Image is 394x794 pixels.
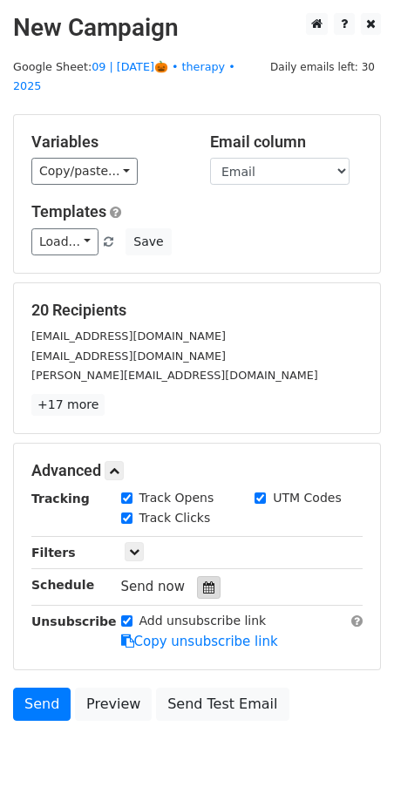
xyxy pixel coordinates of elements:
[31,578,94,592] strong: Schedule
[31,132,184,152] h5: Variables
[31,329,226,343] small: [EMAIL_ADDRESS][DOMAIN_NAME]
[264,58,381,77] span: Daily emails left: 30
[31,369,318,382] small: [PERSON_NAME][EMAIL_ADDRESS][DOMAIN_NAME]
[75,688,152,721] a: Preview
[139,489,214,507] label: Track Opens
[121,579,186,594] span: Send now
[31,394,105,416] a: +17 more
[139,612,267,630] label: Add unsubscribe link
[13,688,71,721] a: Send
[31,546,76,560] strong: Filters
[13,13,381,43] h2: New Campaign
[273,489,341,507] label: UTM Codes
[31,461,363,480] h5: Advanced
[210,132,363,152] h5: Email column
[13,60,235,93] small: Google Sheet:
[139,509,211,527] label: Track Clicks
[31,614,117,628] strong: Unsubscribe
[13,60,235,93] a: 09 | [DATE]🎃 • therapy • 2025
[31,349,226,363] small: [EMAIL_ADDRESS][DOMAIN_NAME]
[31,228,98,255] a: Load...
[121,634,278,649] a: Copy unsubscribe link
[307,710,394,794] iframe: Chat Widget
[31,492,90,506] strong: Tracking
[31,202,106,221] a: Templates
[264,60,381,73] a: Daily emails left: 30
[31,158,138,185] a: Copy/paste...
[126,228,171,255] button: Save
[156,688,289,721] a: Send Test Email
[31,301,363,320] h5: 20 Recipients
